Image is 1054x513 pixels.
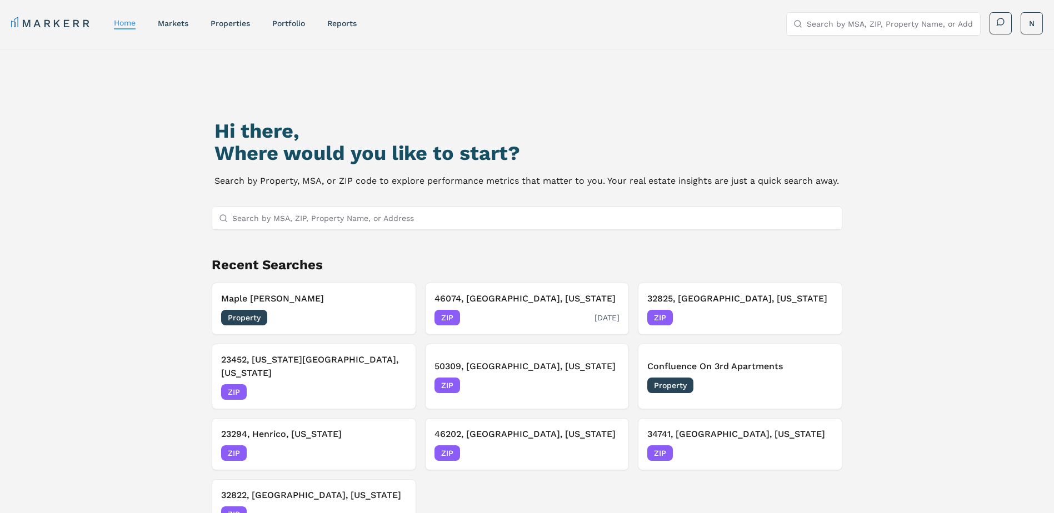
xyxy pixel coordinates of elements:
button: N [1021,12,1043,34]
span: Property [647,378,693,393]
input: Search by MSA, ZIP, Property Name, or Address [807,13,973,35]
h3: 32825, [GEOGRAPHIC_DATA], [US_STATE] [647,292,833,305]
span: [DATE] [808,312,833,323]
button: 46202, [GEOGRAPHIC_DATA], [US_STATE]ZIP[DATE] [425,418,630,470]
span: ZIP [221,445,247,461]
span: [DATE] [595,380,620,391]
button: 46074, [GEOGRAPHIC_DATA], [US_STATE]ZIP[DATE] [425,283,630,335]
button: 34741, [GEOGRAPHIC_DATA], [US_STATE]ZIP[DATE] [638,418,842,470]
h3: Maple [PERSON_NAME] [221,292,407,305]
button: 23452, [US_STATE][GEOGRAPHIC_DATA], [US_STATE]ZIP[DATE] [212,344,416,409]
span: N [1029,18,1035,29]
a: properties [211,19,250,28]
a: MARKERR [11,16,92,31]
h3: 32822, [GEOGRAPHIC_DATA], [US_STATE] [221,489,407,502]
h3: 46202, [GEOGRAPHIC_DATA], [US_STATE] [434,428,620,441]
p: Search by Property, MSA, or ZIP code to explore performance metrics that matter to you. Your real... [214,173,839,189]
a: Portfolio [272,19,305,28]
span: [DATE] [595,312,620,323]
span: [DATE] [382,386,407,398]
span: [DATE] [808,447,833,459]
h2: Where would you like to start? [214,142,839,164]
h3: 23294, Henrico, [US_STATE] [221,428,407,441]
button: Confluence On 3rd ApartmentsProperty[DATE] [638,344,842,409]
span: [DATE] [382,312,407,323]
button: Maple [PERSON_NAME]Property[DATE] [212,283,416,335]
span: [DATE] [382,447,407,459]
button: 23294, Henrico, [US_STATE]ZIP[DATE] [212,418,416,470]
a: home [114,18,136,27]
h3: 34741, [GEOGRAPHIC_DATA], [US_STATE] [647,428,833,441]
a: markets [158,19,188,28]
span: ZIP [434,378,460,393]
h1: Hi there, [214,120,839,142]
h2: Recent Searches [212,256,843,274]
span: ZIP [434,310,460,325]
span: ZIP [221,384,247,400]
span: [DATE] [808,380,833,391]
a: reports [327,19,357,28]
span: Property [221,310,267,325]
h3: 46074, [GEOGRAPHIC_DATA], [US_STATE] [434,292,620,305]
h3: 50309, [GEOGRAPHIC_DATA], [US_STATE] [434,360,620,373]
span: ZIP [647,445,673,461]
input: Search by MSA, ZIP, Property Name, or Address [232,207,836,229]
button: 32825, [GEOGRAPHIC_DATA], [US_STATE]ZIP[DATE] [638,283,842,335]
h3: Confluence On 3rd Apartments [647,360,833,373]
h3: 23452, [US_STATE][GEOGRAPHIC_DATA], [US_STATE] [221,353,407,380]
span: ZIP [434,445,460,461]
span: ZIP [647,310,673,325]
button: 50309, [GEOGRAPHIC_DATA], [US_STATE]ZIP[DATE] [425,344,630,409]
span: [DATE] [595,447,620,459]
